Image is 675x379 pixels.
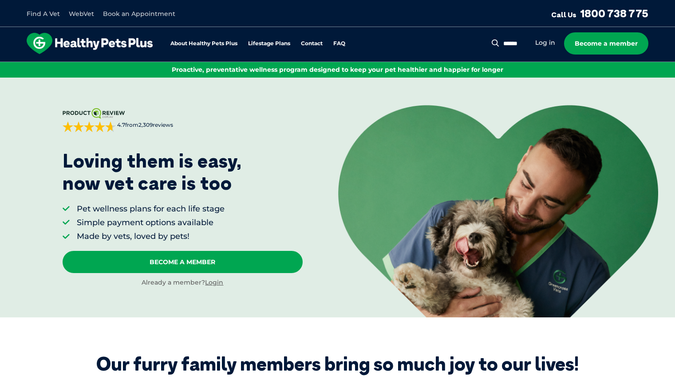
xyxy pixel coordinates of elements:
[551,7,648,20] a: Call Us1800 738 775
[333,41,345,47] a: FAQ
[170,41,237,47] a: About Healthy Pets Plus
[138,121,173,128] span: 2,309 reviews
[116,121,173,129] span: from
[535,39,555,47] a: Log in
[63,278,303,287] div: Already a member?
[338,105,658,318] img: <p>Loving them is easy, <br /> now vet care is too</p>
[27,33,153,54] img: hpp-logo
[117,121,125,128] strong: 4.7
[63,108,303,132] a: 4.7from2,309reviews
[248,41,290,47] a: Lifestage Plans
[490,39,501,47] button: Search
[172,66,503,74] span: Proactive, preventative wellness program designed to keep your pet healthier and happier for longer
[77,231,225,242] li: Made by vets, loved by pets!
[564,32,648,55] a: Become a member
[69,10,94,18] a: WebVet
[301,41,323,47] a: Contact
[103,10,175,18] a: Book an Appointment
[77,217,225,228] li: Simple payment options available
[551,10,576,19] span: Call Us
[63,150,242,195] p: Loving them is easy, now vet care is too
[205,278,223,286] a: Login
[96,353,579,375] div: Our furry family members bring so much joy to our lives!
[27,10,60,18] a: Find A Vet
[77,203,225,215] li: Pet wellness plans for each life stage
[63,121,116,132] div: 4.7 out of 5 stars
[63,251,303,273] a: Become A Member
